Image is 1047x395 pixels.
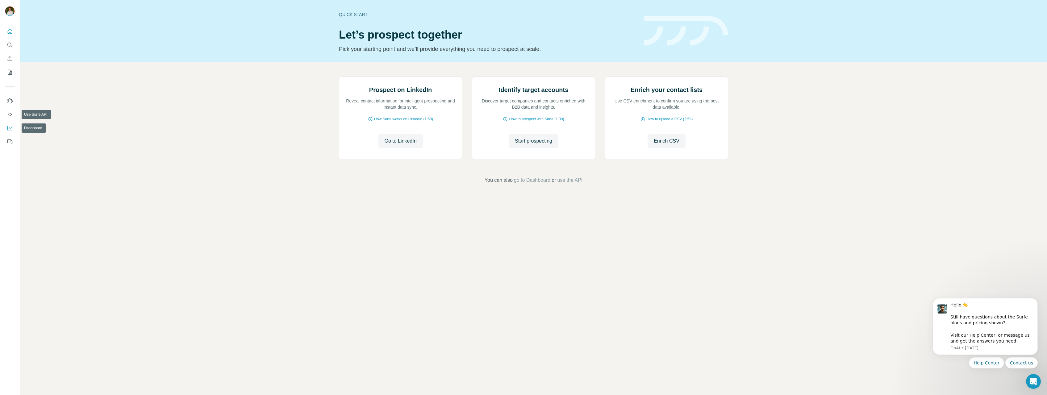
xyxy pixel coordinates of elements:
[515,137,552,145] span: Start prospecting
[339,11,636,18] div: Quick start
[5,109,15,120] button: Use Surfe API
[5,26,15,37] button: Quick start
[345,98,456,110] p: Reveal contact information for intelligent prospecting and instant data sync.
[339,29,636,41] h1: Let’s prospect together
[5,67,15,78] button: My lists
[339,45,636,53] p: Pick your starting point and we’ll provide everything you need to prospect at scale.
[514,177,550,184] button: go to Dashboard
[557,177,582,184] button: use the API
[644,16,728,46] img: banner
[374,116,433,122] span: How Surfe works on LinkedIn (1:58)
[485,177,513,184] span: You can also
[384,137,416,145] span: Go to LinkedIn
[654,137,679,145] span: Enrich CSV
[499,85,569,94] h2: Identify target accounts
[369,85,432,94] h2: Prospect on LinkedIn
[648,134,686,148] button: Enrich CSV
[5,136,15,147] button: Feedback
[552,177,556,184] span: or
[5,95,15,106] button: Use Surfe on LinkedIn
[5,123,15,134] button: Dashboard
[509,134,558,148] button: Start prospecting
[631,85,703,94] h2: Enrich your contact lists
[611,98,722,110] p: Use CSV enrichment to confirm you are using the best data available.
[509,116,564,122] span: How to prospect with Surfe (1:30)
[5,6,15,16] img: Avatar
[1026,374,1041,389] iframe: Intercom live chat
[478,98,589,110] p: Discover target companies and contacts enriched with B2B data and insights.
[5,39,15,51] button: Search
[378,134,423,148] button: Go to LinkedIn
[5,53,15,64] button: Enrich CSV
[924,278,1047,378] iframe: Intercom notifications message
[647,116,693,122] span: How to upload a CSV (2:59)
